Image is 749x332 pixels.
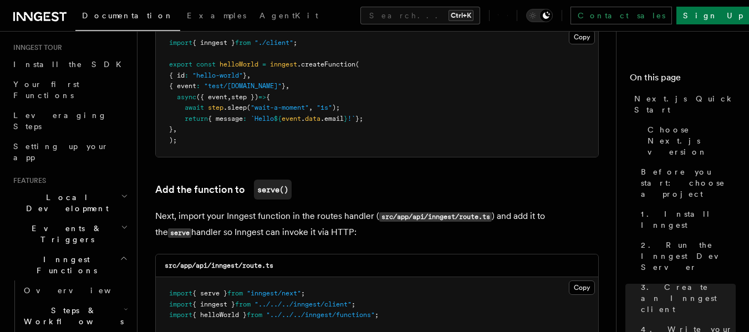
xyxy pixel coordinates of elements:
[9,254,120,276] span: Inngest Functions
[169,71,185,79] span: { id
[169,39,192,47] span: import
[19,305,124,327] span: Steps & Workflows
[355,115,363,122] span: };
[223,104,247,111] span: .sleep
[634,93,736,115] span: Next.js Quick Start
[155,208,599,241] p: Next, import your Inngest function in the routes handler ( ) and add it to the handler so Inngest...
[208,104,223,111] span: step
[286,82,289,90] span: ,
[13,142,109,162] span: Setting up your app
[192,311,247,319] span: { helloWorld }
[247,104,251,111] span: (
[348,115,355,122] span: !`
[641,282,736,315] span: 3. Create an Inngest client
[9,192,121,214] span: Local Development
[570,7,672,24] a: Contact sales
[630,71,736,89] h4: On this page
[247,71,251,79] span: ,
[636,204,736,235] a: 1. Install Inngest
[9,223,121,245] span: Events & Triggers
[196,93,227,101] span: ({ event
[19,280,130,300] a: Overview
[192,39,235,47] span: { inngest }
[449,10,473,21] kbd: Ctrl+K
[187,11,246,20] span: Examples
[185,115,208,122] span: return
[332,104,340,111] span: );
[180,3,253,30] a: Examples
[375,311,379,319] span: ;
[526,9,553,22] button: Toggle dark mode
[185,71,188,79] span: :
[266,311,375,319] span: "../../../inngest/functions"
[251,104,309,111] span: "wait-a-moment"
[9,249,130,280] button: Inngest Functions
[204,82,282,90] span: "test/[DOMAIN_NAME]"
[169,300,192,308] span: import
[360,7,480,24] button: Search...Ctrl+K
[82,11,174,20] span: Documentation
[274,115,282,122] span: ${
[301,115,305,122] span: .
[258,93,266,101] span: =>
[208,115,243,122] span: { message
[301,289,305,297] span: ;
[9,54,130,74] a: Install the SDK
[177,93,196,101] span: async
[155,180,292,200] a: Add the function toserve()
[243,115,247,122] span: :
[196,82,200,90] span: :
[169,289,192,297] span: import
[173,125,177,133] span: ,
[227,93,231,101] span: ,
[235,300,251,308] span: from
[254,39,293,47] span: "./client"
[243,71,247,79] span: }
[247,289,301,297] span: "inngest/next"
[9,105,130,136] a: Leveraging Steps
[305,115,320,122] span: data
[641,239,736,273] span: 2. Run the Inngest Dev Server
[643,120,736,162] a: Choose Next.js version
[320,115,344,122] span: .email
[165,262,273,269] code: src/app/api/inngest/route.ts
[247,311,262,319] span: from
[293,39,297,47] span: ;
[253,3,325,30] a: AgentKit
[641,208,736,231] span: 1. Install Inngest
[169,60,192,68] span: export
[262,60,266,68] span: =
[282,115,301,122] span: event
[630,89,736,120] a: Next.js Quick Start
[569,280,595,295] button: Copy
[169,125,173,133] span: }
[75,3,180,31] a: Documentation
[636,235,736,277] a: 2. Run the Inngest Dev Server
[9,187,130,218] button: Local Development
[636,162,736,204] a: Before you start: choose a project
[220,60,258,68] span: helloWorld
[379,212,492,222] code: src/app/api/inngest/route.ts
[648,124,736,157] span: Choose Next.js version
[355,60,359,68] span: (
[641,166,736,200] span: Before you start: choose a project
[636,277,736,319] a: 3. Create an Inngest client
[9,218,130,249] button: Events & Triggers
[9,176,46,185] span: Features
[259,11,318,20] span: AgentKit
[569,30,595,44] button: Copy
[168,228,191,238] code: serve
[282,82,286,90] span: }
[9,136,130,167] a: Setting up your app
[169,82,196,90] span: { event
[169,311,192,319] span: import
[192,71,243,79] span: "hello-world"
[13,111,107,131] span: Leveraging Steps
[192,289,227,297] span: { serve }
[351,300,355,308] span: ;
[270,60,297,68] span: inngest
[231,93,258,101] span: step })
[254,300,351,308] span: "../../../inngest/client"
[254,180,292,200] code: serve()
[227,289,243,297] span: from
